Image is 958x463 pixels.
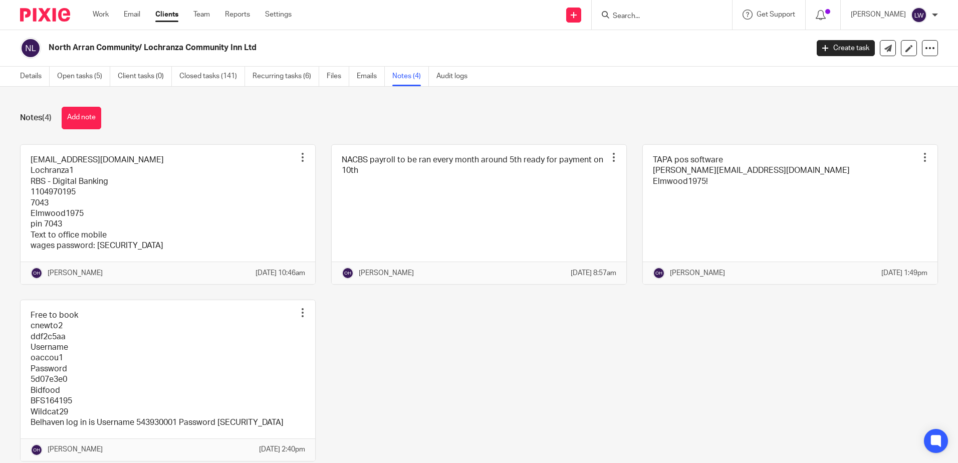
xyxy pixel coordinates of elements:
[653,267,665,279] img: svg%3E
[48,268,103,278] p: [PERSON_NAME]
[817,40,875,56] a: Create task
[757,11,795,18] span: Get Support
[179,67,245,86] a: Closed tasks (141)
[670,268,725,278] p: [PERSON_NAME]
[253,67,319,86] a: Recurring tasks (6)
[42,114,52,122] span: (4)
[359,268,414,278] p: [PERSON_NAME]
[124,10,140,20] a: Email
[20,8,70,22] img: Pixie
[357,67,385,86] a: Emails
[327,67,349,86] a: Files
[612,12,702,21] input: Search
[571,268,616,278] p: [DATE] 8:57am
[259,444,305,454] p: [DATE] 2:40pm
[62,107,101,129] button: Add note
[20,38,41,59] img: svg%3E
[911,7,927,23] img: svg%3E
[851,10,906,20] p: [PERSON_NAME]
[20,67,50,86] a: Details
[49,43,651,53] h2: North Arran Community/ Lochranza Community Inn Ltd
[48,444,103,454] p: [PERSON_NAME]
[193,10,210,20] a: Team
[57,67,110,86] a: Open tasks (5)
[256,268,305,278] p: [DATE] 10:46am
[118,67,172,86] a: Client tasks (0)
[155,10,178,20] a: Clients
[436,67,475,86] a: Audit logs
[225,10,250,20] a: Reports
[20,113,52,123] h1: Notes
[342,267,354,279] img: svg%3E
[31,444,43,456] img: svg%3E
[93,10,109,20] a: Work
[392,67,429,86] a: Notes (4)
[265,10,292,20] a: Settings
[31,267,43,279] img: svg%3E
[881,268,927,278] p: [DATE] 1:49pm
